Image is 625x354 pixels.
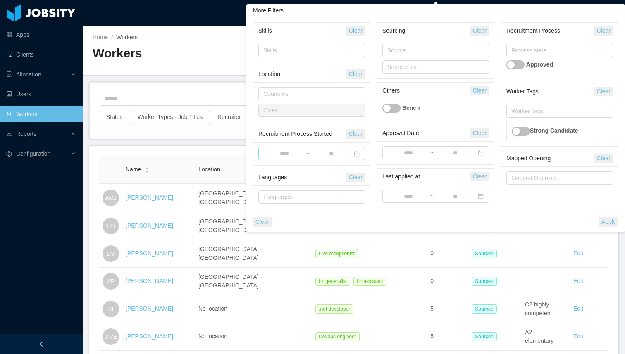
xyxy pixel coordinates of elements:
div: Worker Tags [506,84,594,99]
button: Clear [594,154,613,163]
span: Sourced [472,332,497,341]
i: icon: caret-down [145,169,149,172]
div: Sourcing [382,23,470,38]
div: Mapped Opening [506,151,594,166]
td: [GEOGRAPHIC_DATA] - [GEOGRAPHIC_DATA] [195,184,312,212]
button: Recruiter [211,111,248,124]
a: Sourced [472,278,500,284]
i: icon: caret-up [145,166,149,169]
span: / [111,34,113,40]
div: Sourced by [387,63,480,71]
span: Hr generalist [315,277,350,286]
span: Reports [16,131,36,137]
span: Sourced [472,277,497,286]
span: HB [107,218,115,234]
a: Home [93,34,108,40]
a: Edit [573,333,583,340]
td: [GEOGRAPHIC_DATA] - [GEOGRAPHIC_DATA] [195,212,312,240]
td: No location [195,295,312,323]
div: Last applied at [382,169,470,184]
button: Clear [470,86,489,95]
a: Edit [573,305,583,312]
td: 5 [427,295,468,323]
td: 5 [427,323,468,351]
div: Languages [263,193,356,201]
span: Sourced [472,249,497,258]
td: A2 elementary [522,323,563,351]
span: AP [107,273,115,290]
span: Name [126,165,141,174]
a: Edit [573,250,583,257]
a: Sourced [472,333,500,340]
div: Process state [511,46,604,55]
td: 0 [427,240,468,268]
button: Worker Types - Job Titles [131,111,209,124]
button: Clear [594,87,613,96]
div: Source [387,46,480,55]
span: DV [107,245,115,262]
a: [PERSON_NAME] [126,250,173,257]
a: [PERSON_NAME] [126,222,173,229]
div: Recruitment Process Started [258,126,346,142]
button: Clear [346,173,365,182]
span: Sourced [472,304,497,314]
i: icon: calendar [354,151,360,157]
div: Languages [258,170,346,185]
i: icon: solution [6,71,12,77]
a: [PERSON_NAME] [126,305,173,312]
div: Recruitment Process [506,23,594,38]
button: Clear [346,26,365,36]
a: [PERSON_NAME] [126,194,173,201]
td: C2 highly competent [522,295,563,323]
div: Worker Tags [511,107,604,115]
a: icon: robotUsers [6,86,76,102]
strong: Approved [526,61,553,68]
button: Clear [346,69,365,79]
span: Workers [116,34,138,40]
a: Sourced [472,250,500,257]
span: Hr assistant [353,277,386,286]
span: .net developer [315,304,353,314]
div: Approval Date [382,126,470,141]
div: Skills [258,23,346,38]
h2: Workers [93,45,354,62]
div: Location [258,67,346,82]
button: Clear [470,172,489,181]
div: Mapped Opening [511,174,604,182]
button: Clear [346,129,365,139]
span: Live receptionist [315,249,358,258]
div: Skills [263,46,356,55]
i: icon: setting [6,151,12,157]
strong: Strong Candidate [530,127,578,134]
strong: Bench [402,105,420,111]
i: icon: calendar [478,150,484,156]
button: Clear [470,128,489,138]
button: Status [100,111,129,124]
a: [PERSON_NAME] [126,333,173,340]
button: Apply [599,217,618,227]
td: 0 [427,268,468,295]
td: No location [195,323,312,351]
a: Edit [573,278,583,284]
span: AMJ [105,190,117,206]
div: Countries [263,90,356,98]
span: KI [108,301,113,317]
td: [GEOGRAPHIC_DATA] - [GEOGRAPHIC_DATA] [195,240,312,268]
button: Clear [470,26,489,36]
div: Others [382,83,470,98]
i: icon: line-chart [6,131,12,137]
i: icon: calendar [478,193,484,199]
div: Cities [263,106,356,114]
span: JrVE [105,328,117,345]
a: [PERSON_NAME] [126,278,173,284]
div: Sort [144,166,149,172]
td: [GEOGRAPHIC_DATA] - [GEOGRAPHIC_DATA] [195,268,312,295]
button: Clear [253,217,272,227]
span: Allocation [16,71,41,78]
span: Location [198,166,220,173]
span: Configuration [16,150,50,157]
a: icon: auditClients [6,46,76,63]
a: icon: userWorkers [6,106,76,122]
button: Clear [594,26,613,36]
span: Devops engineer [315,332,360,341]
